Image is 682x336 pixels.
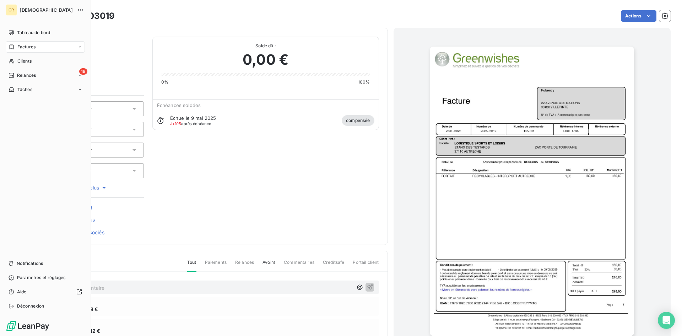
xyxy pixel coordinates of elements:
[56,45,144,51] span: OR03178A
[170,122,211,126] span: après échéance
[284,259,314,271] span: Commentaires
[658,312,675,329] div: Open Intercom Messenger
[205,259,227,271] span: Paiements
[353,259,379,271] span: Portail client
[6,4,17,16] div: GR
[79,68,87,75] span: 18
[235,259,254,271] span: Relances
[6,84,85,95] a: Tâches
[17,72,36,79] span: Relances
[170,115,216,121] span: Échue le 9 mai 2025
[6,272,85,283] a: Paramètres et réglages
[43,184,144,192] button: Voir plus
[262,259,275,271] span: Avoirs
[430,47,634,336] img: invoice_thumbnail
[6,27,85,38] a: Tableau de bord
[358,79,370,85] span: 100%
[17,86,32,93] span: Tâches
[17,58,32,64] span: Clients
[79,184,108,191] span: Voir plus
[161,43,370,49] span: Solde dû :
[6,320,50,332] img: Logo LeanPay
[243,49,288,70] span: 0,00 €
[17,274,65,281] span: Paramètres et réglages
[157,102,201,108] span: Échéances soldées
[17,44,36,50] span: Factures
[17,30,50,36] span: Tableau de bord
[621,10,656,22] button: Actions
[187,259,196,272] span: Tout
[161,79,168,85] span: 0%
[6,70,85,81] a: 18Relances
[6,55,85,67] a: Clients
[17,289,27,295] span: Aide
[17,260,43,267] span: Notifications
[6,286,85,298] a: Aide
[17,303,44,309] span: Déconnexion
[6,41,85,53] a: Factures
[342,115,374,126] span: compensée
[323,259,345,271] span: Creditsafe
[20,7,73,13] span: [DEMOGRAPHIC_DATA]
[170,121,182,126] span: J+105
